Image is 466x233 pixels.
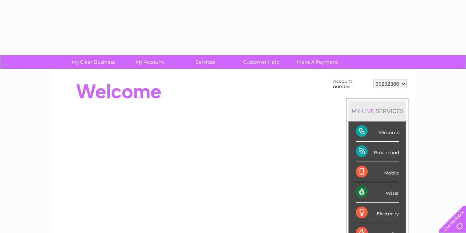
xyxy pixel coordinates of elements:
div: Mobile [356,162,399,182]
div: LIVE [360,107,376,114]
div: Broadband [356,142,399,162]
a: My Account [119,55,180,69]
a: My Clear Business [63,55,124,69]
div: Water [356,182,399,202]
a: Make A Payment [287,55,348,69]
td: Account number [331,77,371,91]
a: Services [175,55,236,69]
div: MY SERVICES [348,100,406,121]
a: Customer Help [231,55,292,69]
div: Electricity [356,203,399,223]
div: Telecoms [356,121,399,142]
